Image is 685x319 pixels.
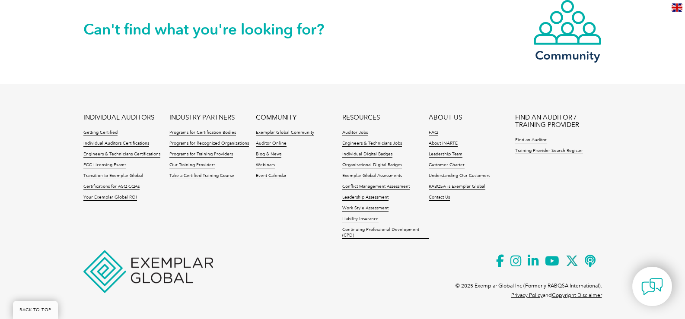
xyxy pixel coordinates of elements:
[342,195,389,201] a: Leadership Assessment
[83,250,213,293] img: Exemplar Global
[83,184,140,190] a: Certifications for ASQ CQAs
[515,148,583,154] a: Training Provider Search Register
[342,162,402,168] a: Organizational Digital Badges
[429,162,465,168] a: Customer Charter
[429,114,462,121] a: ABOUT US
[342,205,389,212] a: Work Style Assessment
[169,141,249,147] a: Programs for Recognized Organizations
[511,291,602,300] p: and
[256,152,281,158] a: Blog & News
[83,22,343,36] h2: Can't find what you're looking for?
[169,173,234,179] a: Take a Certified Training Course
[429,141,458,147] a: About iNARTE
[342,130,368,136] a: Auditor Jobs
[342,173,402,179] a: Exemplar Global Assessments
[552,292,602,298] a: Copyright Disclaimer
[342,184,410,190] a: Conflict Management Assessment
[515,137,547,143] a: Find an Auditor
[83,130,118,136] a: Getting Certified
[83,173,143,179] a: Transition to Exemplar Global
[256,141,287,147] a: Auditor Online
[13,301,58,319] a: BACK TO TOP
[83,195,137,201] a: Your Exemplar Global ROI
[429,195,450,201] a: Contact Us
[641,276,663,297] img: contact-chat.png
[169,114,235,121] a: INDUSTRY PARTNERS
[83,152,160,158] a: Engineers & Technicians Certifications
[429,184,485,190] a: RABQSA is Exemplar Global
[342,227,429,239] a: Continuing Professional Development (CPD)
[83,114,154,121] a: INDIVIDUAL AUDITORS
[429,152,462,158] a: Leadership Team
[169,162,215,168] a: Our Training Providers
[511,292,543,298] a: Privacy Policy
[256,114,296,121] a: COMMUNITY
[672,3,682,12] img: en
[342,114,380,121] a: RESOURCES
[342,141,402,147] a: Engineers & Technicians Jobs
[515,114,602,129] a: FIND AN AUDITOR / TRAINING PROVIDER
[83,162,126,168] a: FCC Licensing Exams
[256,130,314,136] a: Exemplar Global Community
[533,50,602,61] h3: Community
[169,130,236,136] a: Programs for Certification Bodies
[83,141,149,147] a: Individual Auditors Certifications
[342,216,379,222] a: Liability Insurance
[429,130,438,136] a: FAQ
[429,173,490,179] a: Understanding Our Customers
[169,152,233,158] a: Programs for Training Providers
[456,281,602,291] p: © 2025 Exemplar Global Inc (Formerly RABQSA International).
[256,173,287,179] a: Event Calendar
[256,162,275,168] a: Webinars
[342,152,392,158] a: Individual Digital Badges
